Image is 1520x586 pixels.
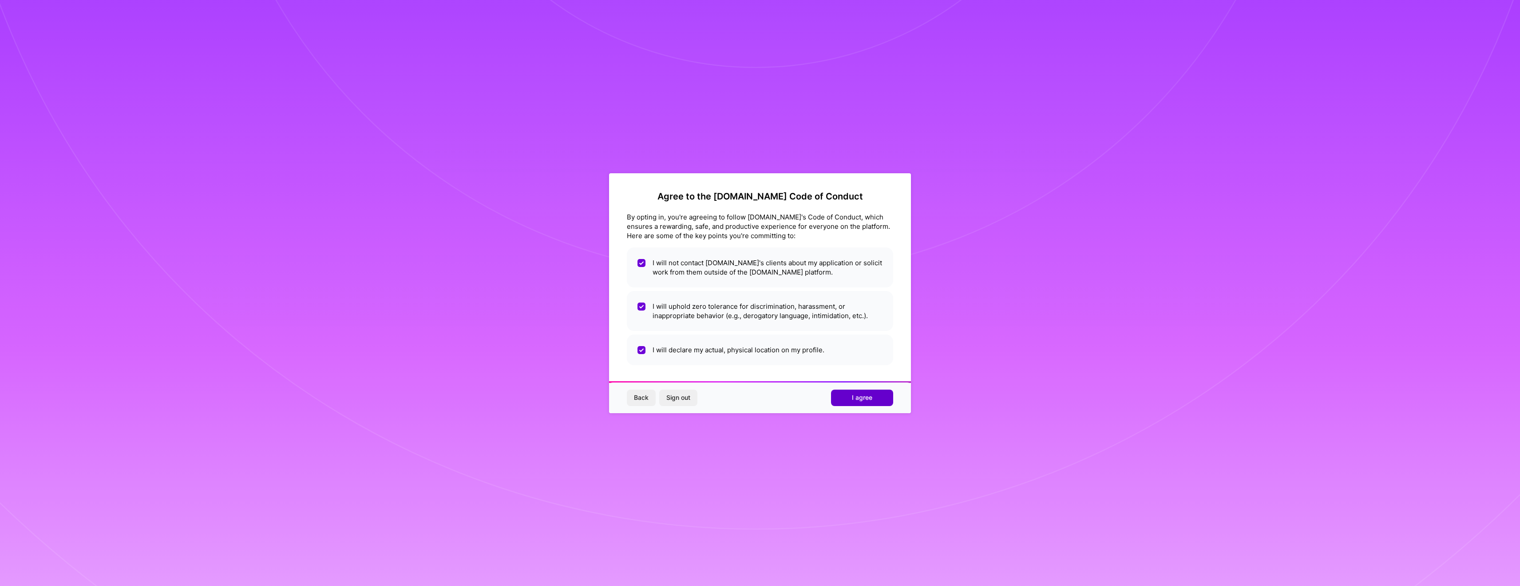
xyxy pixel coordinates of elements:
[627,335,893,365] li: I will declare my actual, physical location on my profile.
[634,393,649,402] span: Back
[831,390,893,406] button: I agree
[627,212,893,240] div: By opting in, you're agreeing to follow [DOMAIN_NAME]'s Code of Conduct, which ensures a rewardin...
[627,390,656,406] button: Back
[627,191,893,202] h2: Agree to the [DOMAIN_NAME] Code of Conduct
[627,247,893,287] li: I will not contact [DOMAIN_NAME]'s clients about my application or solicit work from them outside...
[852,393,872,402] span: I agree
[666,393,690,402] span: Sign out
[627,291,893,331] li: I will uphold zero tolerance for discrimination, harassment, or inappropriate behavior (e.g., der...
[659,390,697,406] button: Sign out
